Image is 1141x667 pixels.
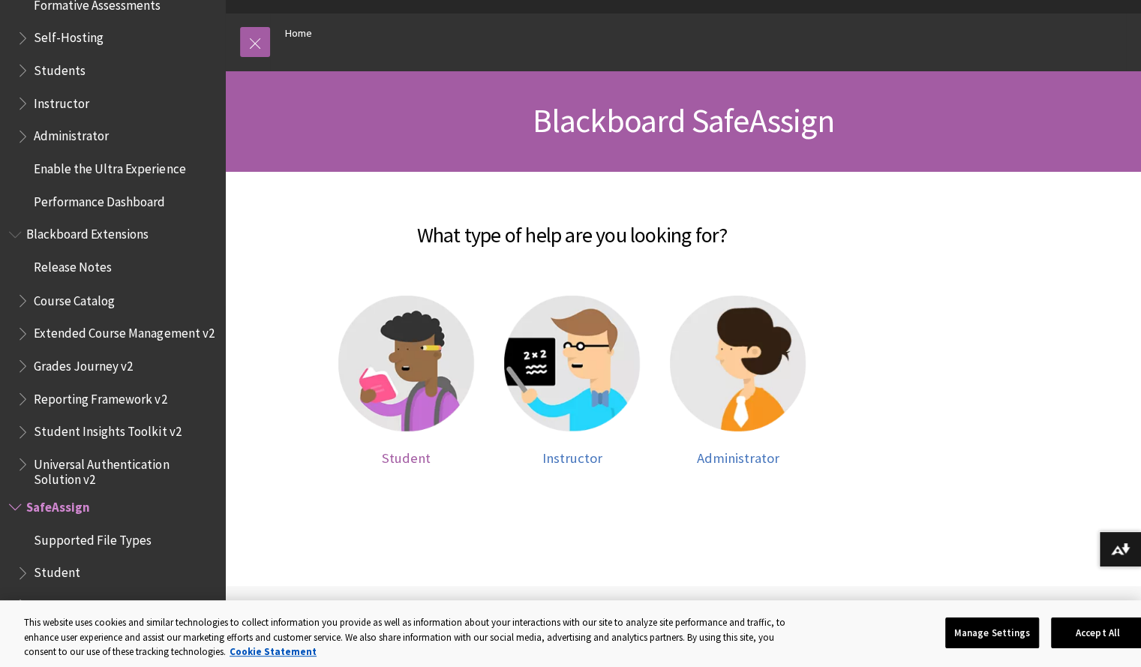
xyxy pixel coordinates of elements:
span: Instructor [34,91,89,111]
span: SafeAssign [26,494,90,514]
span: Students [34,58,86,78]
span: Student [34,560,80,580]
span: Blackboard Extensions [26,222,149,242]
a: Home [285,24,312,43]
span: Student [382,449,431,467]
span: Supported File Types [34,527,152,547]
img: Student help [338,296,474,431]
span: Reporting Framework v2 [34,386,167,406]
img: Administrator help [670,296,806,431]
button: Manage Settings [945,617,1039,648]
span: Enable the Ultra Experience [34,156,185,176]
a: More information about your privacy, opens in a new tab [230,645,317,658]
nav: Book outline for Blackboard SafeAssign [9,494,216,650]
span: Extended Course Management v2 [34,320,214,341]
div: This website uses cookies and similar technologies to collect information you provide as well as ... [24,615,799,659]
nav: Book outline for Blackboard Extensions [9,222,216,487]
img: Instructor help [504,296,640,431]
h2: What type of help are you looking for? [240,201,904,251]
span: Universal Authentication Solution v2 [34,451,215,486]
span: Course Catalog [34,287,115,308]
span: Blackboard SafeAssign [532,100,833,141]
span: Self-Hosting [34,26,104,46]
span: Instructor [542,449,602,467]
a: Instructor help Instructor [504,296,640,466]
span: Administrator [34,124,109,144]
a: Student help Student [338,296,474,466]
span: Release Notes [34,254,112,275]
span: Student Insights Toolkit v2 [34,419,181,439]
span: Administrator [697,449,779,467]
a: Administrator help Administrator [670,296,806,466]
span: Instructor [34,592,89,612]
span: Grades Journey v2 [34,353,133,373]
span: Performance Dashboard [34,189,165,209]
